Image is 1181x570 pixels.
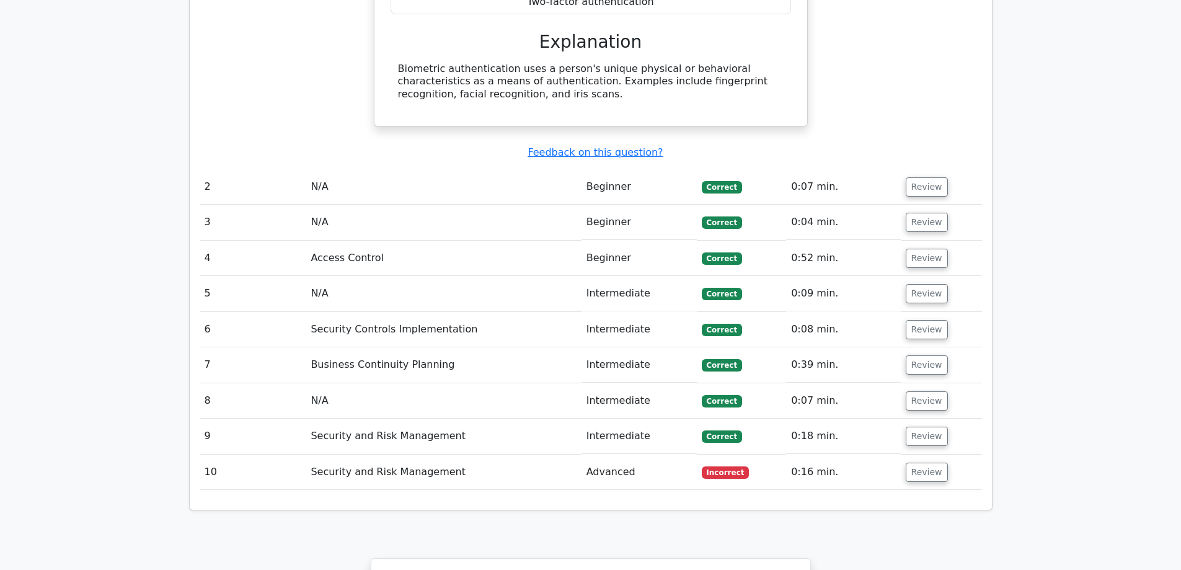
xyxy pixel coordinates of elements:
[786,205,900,240] td: 0:04 min.
[306,455,581,490] td: Security and Risk Management
[786,419,900,454] td: 0:18 min.
[786,241,900,276] td: 0:52 min.
[306,312,581,347] td: Security Controls Implementation
[200,276,306,311] td: 5
[786,455,900,490] td: 0:16 min.
[200,419,306,454] td: 9
[702,252,742,265] span: Correct
[786,347,900,383] td: 0:39 min.
[906,463,948,482] button: Review
[200,241,306,276] td: 4
[906,355,948,375] button: Review
[702,181,742,194] span: Correct
[702,466,750,479] span: Incorrect
[582,419,697,454] td: Intermediate
[786,276,900,311] td: 0:09 min.
[906,177,948,197] button: Review
[582,276,697,311] td: Intermediate
[528,146,663,158] a: Feedback on this question?
[582,241,697,276] td: Beginner
[906,249,948,268] button: Review
[306,419,581,454] td: Security and Risk Management
[582,383,697,419] td: Intermediate
[306,276,581,311] td: N/A
[200,169,306,205] td: 2
[306,347,581,383] td: Business Continuity Planning
[200,312,306,347] td: 6
[906,284,948,303] button: Review
[906,320,948,339] button: Review
[200,455,306,490] td: 10
[398,63,784,101] div: Biometric authentication uses a person's unique physical or behavioral characteristics as a means...
[306,383,581,419] td: N/A
[306,169,581,205] td: N/A
[906,213,948,232] button: Review
[582,347,697,383] td: Intermediate
[702,359,742,372] span: Correct
[786,312,900,347] td: 0:08 min.
[786,169,900,205] td: 0:07 min.
[702,324,742,336] span: Correct
[906,427,948,446] button: Review
[702,288,742,300] span: Correct
[582,455,697,490] td: Advanced
[200,347,306,383] td: 7
[702,216,742,229] span: Correct
[906,391,948,411] button: Review
[786,383,900,419] td: 0:07 min.
[200,383,306,419] td: 8
[582,169,697,205] td: Beginner
[398,32,784,53] h3: Explanation
[200,205,306,240] td: 3
[702,395,742,407] span: Correct
[582,205,697,240] td: Beginner
[306,241,581,276] td: Access Control
[306,205,581,240] td: N/A
[702,430,742,443] span: Correct
[582,312,697,347] td: Intermediate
